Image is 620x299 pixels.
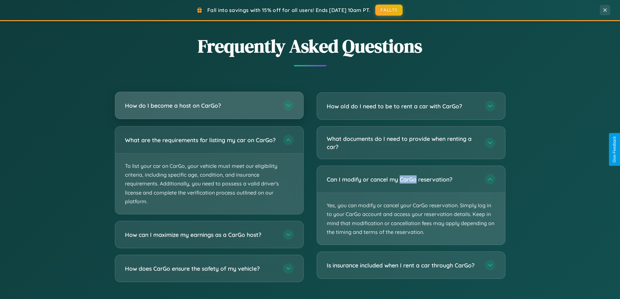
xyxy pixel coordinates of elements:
h3: How does CarGo ensure the safety of my vehicle? [125,265,277,273]
p: To list your car on CarGo, your vehicle must meet our eligibility criteria, including specific ag... [115,154,303,214]
h2: Frequently Asked Questions [115,34,505,59]
h3: Can I modify or cancel my CarGo reservation? [327,175,478,183]
h3: How can I maximize my earnings as a CarGo host? [125,231,277,239]
p: Yes, you can modify or cancel your CarGo reservation. Simply log in to your CarGo account and acc... [317,193,505,245]
h3: What documents do I need to provide when renting a car? [327,135,478,151]
h3: Is insurance included when I rent a car through CarGo? [327,261,478,269]
div: Give Feedback [612,136,617,163]
button: FALL15 [375,5,403,16]
span: Fall into savings with 15% off for all users! Ends [DATE] 10am PT. [207,7,370,13]
h3: How old do I need to be to rent a car with CarGo? [327,102,478,110]
h3: How do I become a host on CarGo? [125,102,277,110]
h3: What are the requirements for listing my car on CarGo? [125,136,277,144]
